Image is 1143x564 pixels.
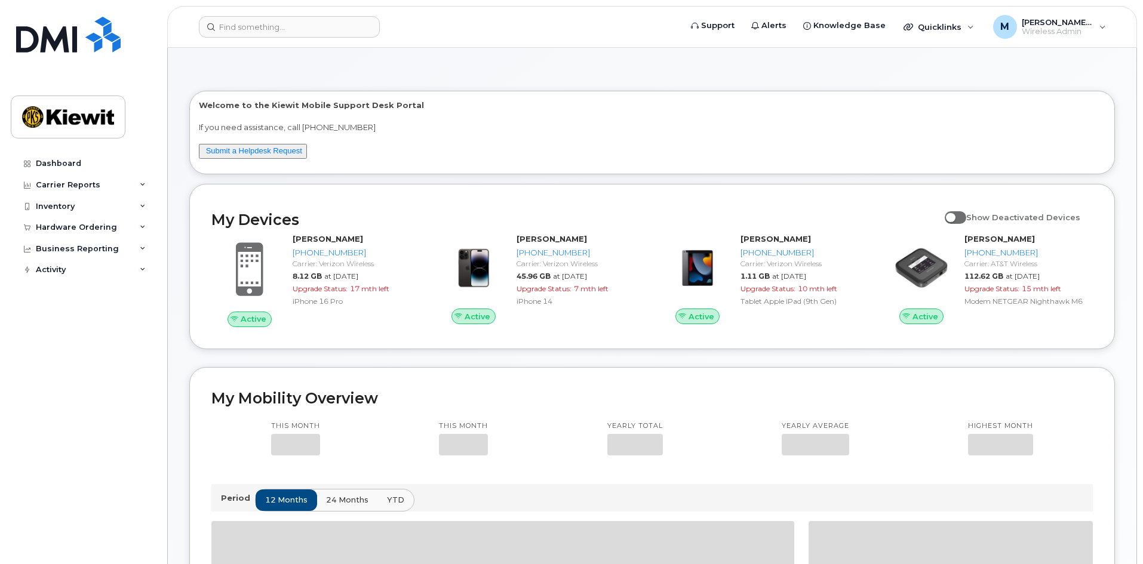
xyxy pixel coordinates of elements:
[772,272,806,281] span: at [DATE]
[741,247,864,258] div: [PHONE_NUMBER]
[517,272,551,281] span: 45.96 GB
[517,296,640,306] div: iPhone 14
[326,494,368,506] span: 24 months
[350,284,389,293] span: 17 mth left
[945,206,954,215] input: Show Deactivated Devices
[241,313,266,325] span: Active
[964,247,1088,258] div: [PHONE_NUMBER]
[445,239,502,297] img: image20231002-3703462-njx0qo.jpeg
[741,284,795,293] span: Upgrade Status:
[741,296,864,306] div: Tablet Apple iPad (9th Gen)
[607,421,663,431] p: Yearly total
[211,233,421,326] a: Active[PERSON_NAME][PHONE_NUMBER]Carrier: Verizon Wireless8.12 GBat [DATE]Upgrade Status:17 mth l...
[324,272,358,281] span: at [DATE]
[893,239,950,297] img: image20231002-3703462-1vlobgo.jpeg
[964,258,1088,269] div: Carrier: AT&T Wireless
[964,272,1003,281] span: 112.62 GB
[741,272,770,281] span: 1.11 GB
[517,284,571,293] span: Upgrade Status:
[199,144,307,159] button: Submit a Helpdesk Request
[741,234,811,244] strong: [PERSON_NAME]
[553,272,587,281] span: at [DATE]
[883,233,1093,324] a: Active[PERSON_NAME][PHONE_NUMBER]Carrier: AT&T Wireless112.62 GBat [DATE]Upgrade Status:15 mth le...
[517,258,640,269] div: Carrier: Verizon Wireless
[574,284,609,293] span: 7 mth left
[912,311,938,322] span: Active
[1006,272,1040,281] span: at [DATE]
[964,234,1035,244] strong: [PERSON_NAME]
[741,258,864,269] div: Carrier: Verizon Wireless
[199,100,1105,111] p: Welcome to the Kiewit Mobile Support Desk Portal
[199,122,1105,133] p: If you need assistance, call [PHONE_NUMBER]
[293,234,363,244] strong: [PERSON_NAME]
[798,284,837,293] span: 10 mth left
[1022,284,1061,293] span: 15 mth left
[964,296,1088,306] div: Modem NETGEAR Nighthawk M6
[966,212,1080,222] span: Show Deactivated Devices
[221,492,255,504] p: Period
[669,239,726,297] img: image20231002-3703462-17fd4bd.jpeg
[968,421,1033,431] p: Highest month
[689,311,714,322] span: Active
[293,296,416,306] div: iPhone 16 Pro
[517,247,640,258] div: [PHONE_NUMBER]
[659,233,869,324] a: Active[PERSON_NAME][PHONE_NUMBER]Carrier: Verizon Wireless1.11 GBat [DATE]Upgrade Status:10 mth l...
[439,421,488,431] p: This month
[211,389,1093,407] h2: My Mobility Overview
[293,284,348,293] span: Upgrade Status:
[517,234,587,244] strong: [PERSON_NAME]
[435,233,645,324] a: Active[PERSON_NAME][PHONE_NUMBER]Carrier: Verizon Wireless45.96 GBat [DATE]Upgrade Status:7 mth l...
[211,211,939,229] h2: My Devices
[293,258,416,269] div: Carrier: Verizon Wireless
[465,311,490,322] span: Active
[782,421,849,431] p: Yearly average
[293,247,416,258] div: [PHONE_NUMBER]
[271,421,320,431] p: This month
[964,284,1019,293] span: Upgrade Status:
[206,146,302,155] a: Submit a Helpdesk Request
[293,272,322,281] span: 8.12 GB
[387,494,404,506] span: YTD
